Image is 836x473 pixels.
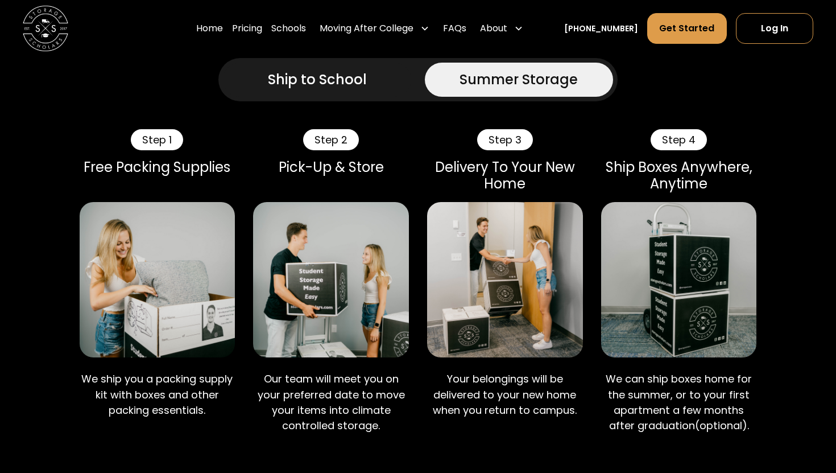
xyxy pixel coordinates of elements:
p: We ship you a packing supply kit with boxes and other packing essentials. [80,371,235,417]
div: Pick-Up & Store [253,159,409,176]
p: We can ship boxes home for the summer, or to your first apartment a few months after graduation(o... [601,371,757,433]
div: Moving After College [315,13,434,44]
img: Packing a Storage Scholars box. [80,202,235,358]
div: Summer Storage [460,69,578,90]
a: Schools [271,13,306,44]
a: Get Started [647,13,726,44]
div: About [480,22,507,35]
div: Ship Boxes Anywhere, Anytime [601,159,757,192]
p: Our team will meet you on your preferred date to move your items into climate controlled storage. [253,371,409,433]
a: Home [196,13,223,44]
div: About [475,13,528,44]
a: [PHONE_NUMBER] [564,23,638,35]
div: Ship to School [268,69,367,90]
img: Shipping Storage Scholars boxes. [601,202,757,358]
img: Storage Scholars delivery. [427,202,583,358]
div: Free Packing Supplies [80,159,235,176]
div: Moving After College [320,22,413,35]
div: Delivery To Your New Home [427,159,583,192]
p: Your belongings will be delivered to your new home when you return to campus. [427,371,583,417]
div: Step 1 [131,129,183,151]
img: Storage Scholars pick up. [253,202,409,358]
a: Log In [736,13,813,44]
div: Step 3 [477,129,533,151]
a: Pricing [232,13,262,44]
img: Storage Scholars main logo [23,6,68,51]
a: FAQs [443,13,466,44]
div: Step 4 [651,129,707,151]
div: Step 2 [303,129,359,151]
